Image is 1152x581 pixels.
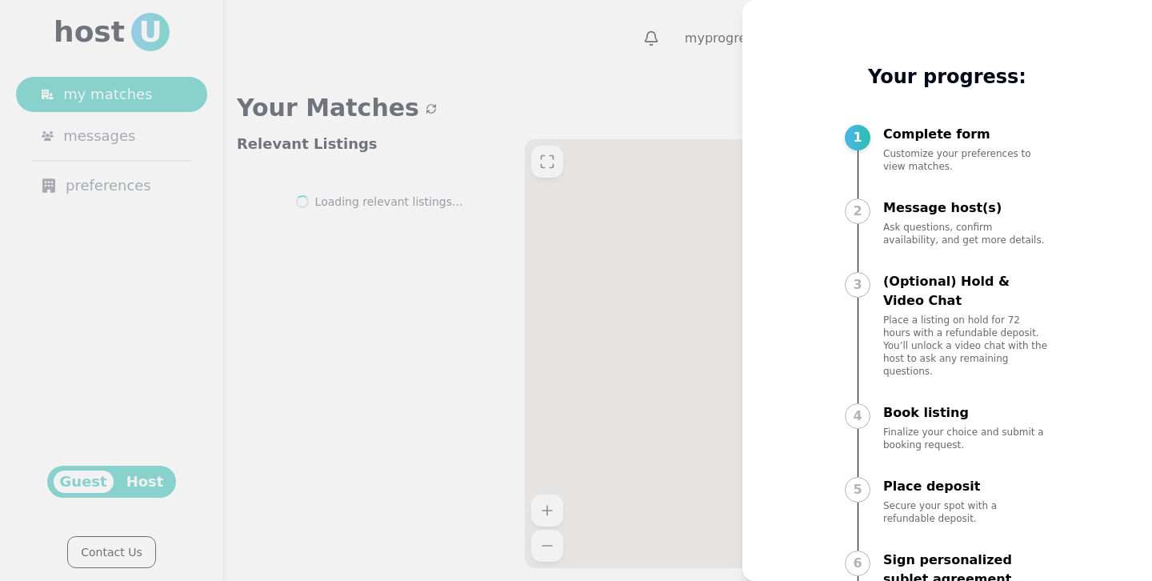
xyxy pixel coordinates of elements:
p: Secure your spot with a refundable deposit. [883,499,1050,525]
p: Complete form [883,125,1050,144]
p: Customize your preferences to view matches. [883,147,1050,173]
p: Book listing [883,403,1050,423]
p: Ask questions, confirm availability, and get more details. [883,221,1050,246]
div: 1 [845,125,870,150]
p: Finalize your choice and submit a booking request. [883,426,1050,451]
p: Message host(s) [883,198,1050,218]
p: Place deposit [883,477,1050,496]
div: 6 [845,551,870,576]
div: 5 [845,477,870,503]
p: Your progress: [845,64,1050,90]
p: Place a listing on hold for 72 hours with a refundable deposit. You’ll unlock a video chat with t... [883,314,1050,378]
p: (Optional) Hold & Video Chat [883,272,1050,311]
div: 2 [845,198,870,224]
div: 4 [845,403,870,429]
div: 3 [845,272,870,298]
